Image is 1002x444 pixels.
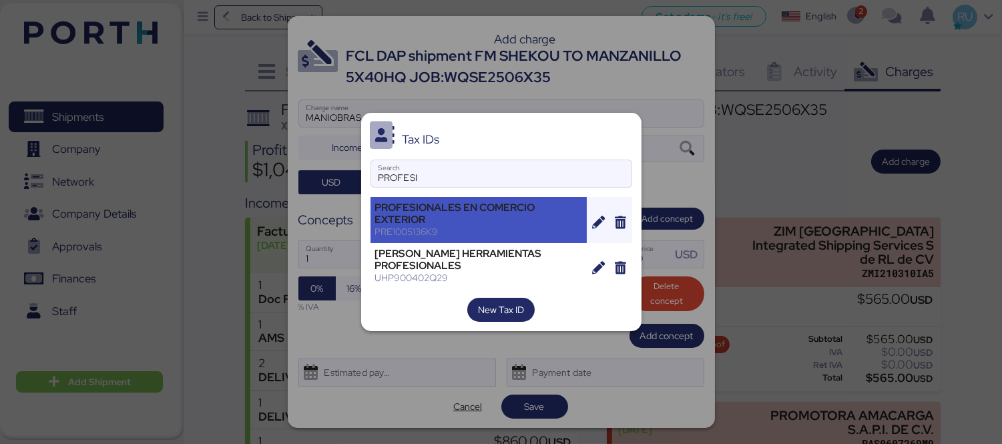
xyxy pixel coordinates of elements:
[467,298,535,322] button: New Tax ID
[375,272,583,284] div: UHP900402Q29
[478,302,524,318] span: New Tax ID
[375,202,583,226] div: PROFESIONALES EN COMERCIO EXTERIOR
[371,160,632,187] input: Search
[375,226,583,238] div: PRE1005136K9
[375,248,583,272] div: [PERSON_NAME] HERRAMIENTAS PROFESIONALES
[402,134,439,146] div: Tax IDs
